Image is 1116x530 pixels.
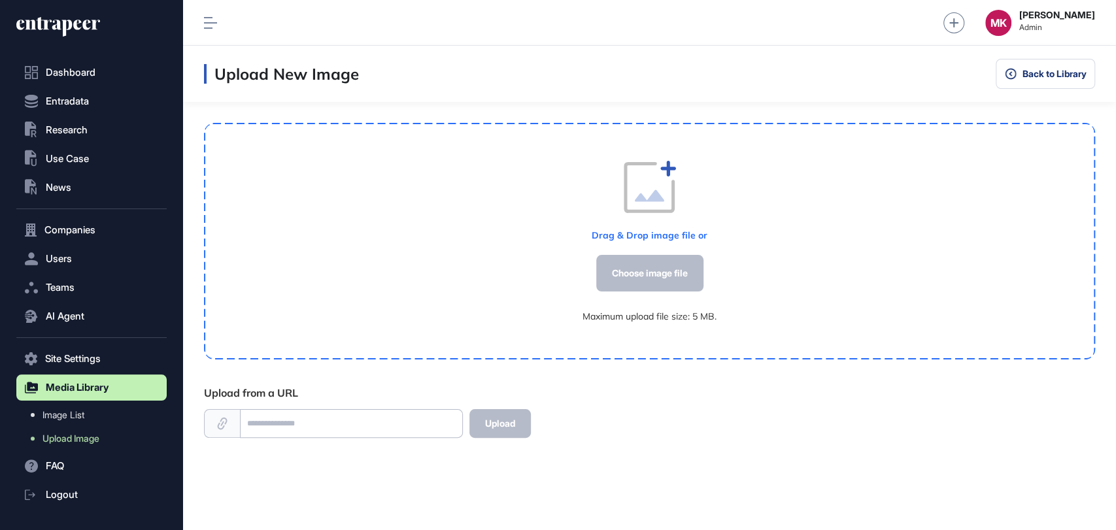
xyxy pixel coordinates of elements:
span: Upload Image [42,433,99,444]
button: MK [985,10,1011,36]
span: Site Settings [45,354,101,364]
button: Use Case [16,146,167,172]
button: Site Settings [16,346,167,372]
div: Choose image file [596,255,703,291]
button: FAQ [16,453,167,479]
button: Users [16,246,167,272]
span: Logout [46,489,78,500]
button: AI Agent [16,303,167,329]
a: Back to Library [996,59,1095,89]
span: AI Agent [46,311,84,322]
span: Image List [42,410,84,420]
button: News [16,174,167,201]
span: Teams [46,282,75,293]
span: Media Library [46,382,109,393]
span: News [46,182,71,193]
span: FAQ [46,461,64,471]
button: Research [16,117,167,143]
a: Logout [16,482,167,508]
a: Upload Image [23,427,167,450]
button: Entradata [16,88,167,114]
button: Media Library [16,374,167,401]
span: Users [46,254,72,264]
span: Companies [44,225,95,235]
strong: [PERSON_NAME] [1019,10,1095,20]
h3: Upload New Image [204,64,359,84]
button: Upload [469,409,531,438]
span: Entradata [46,96,89,107]
div: Drag & Drop image file or [592,230,707,240]
span: Research [46,125,88,135]
button: Teams [16,274,167,301]
div: Maximum upload file size: 5 MB. [583,311,717,322]
button: Companies [16,217,167,243]
span: Use Case [46,154,89,164]
span: Admin [1019,23,1095,32]
span: Dashboard [46,67,95,78]
a: Image List [23,403,167,427]
div: Upload from a URL [204,386,531,400]
a: Dashboard [16,59,167,86]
